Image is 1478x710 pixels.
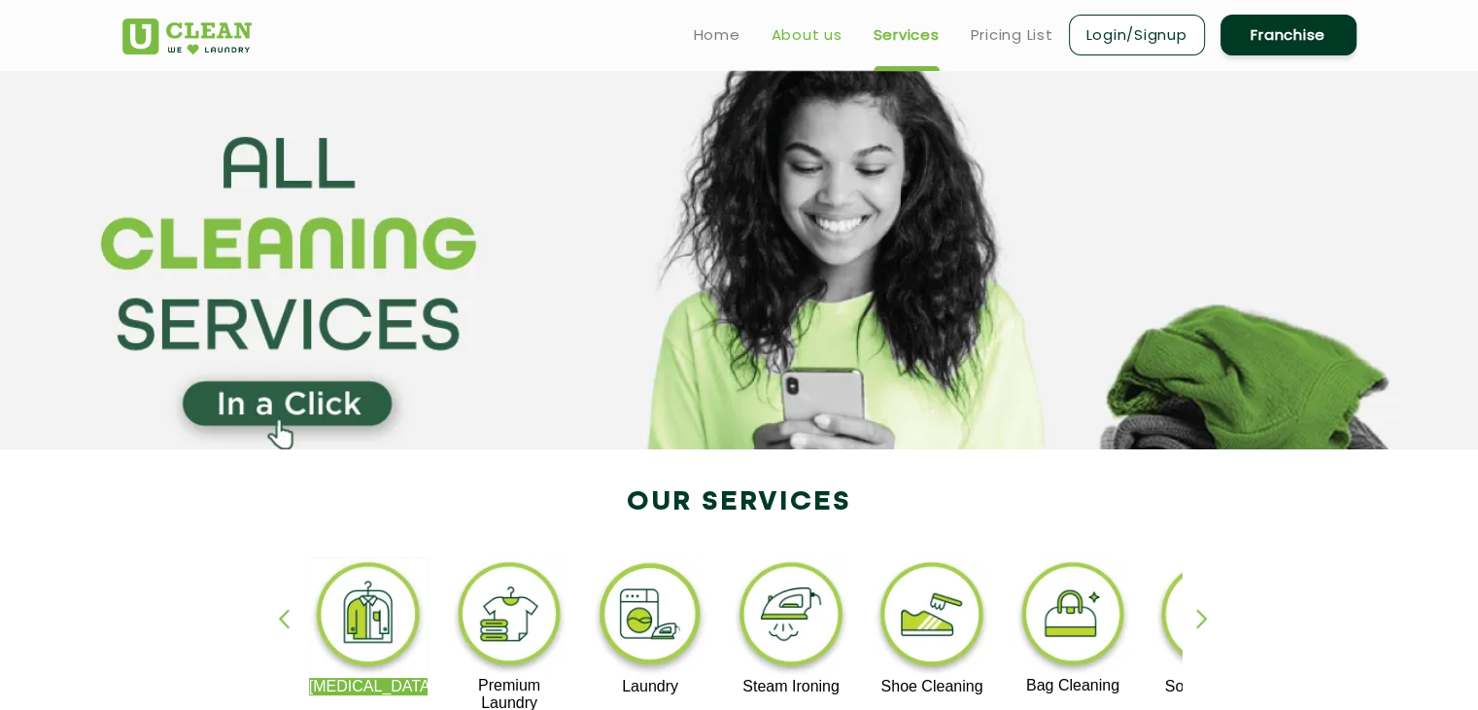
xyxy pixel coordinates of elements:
[309,557,429,678] img: dry_cleaning_11zon.webp
[122,18,252,54] img: UClean Laundry and Dry Cleaning
[1153,678,1273,695] p: Sofa Cleaning
[772,23,842,47] a: About us
[1220,15,1357,55] a: Franchise
[450,557,569,677] img: premium_laundry_cleaning_11zon.webp
[732,678,851,695] p: Steam Ironing
[873,557,992,678] img: shoe_cleaning_11zon.webp
[1153,557,1273,678] img: sofa_cleaning_11zon.webp
[1014,677,1133,694] p: Bag Cleaning
[1014,557,1133,677] img: bag_cleaning_11zon.webp
[591,557,710,678] img: laundry_cleaning_11zon.webp
[732,557,851,678] img: steam_ironing_11zon.webp
[874,23,940,47] a: Services
[591,678,710,695] p: Laundry
[873,678,992,695] p: Shoe Cleaning
[1069,15,1205,55] a: Login/Signup
[694,23,740,47] a: Home
[309,678,429,695] p: [MEDICAL_DATA]
[971,23,1053,47] a: Pricing List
